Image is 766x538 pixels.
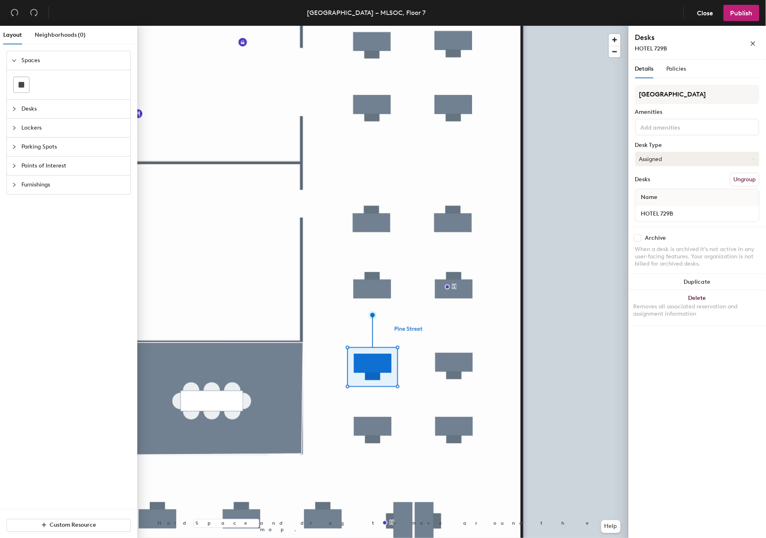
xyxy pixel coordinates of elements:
[635,142,760,149] div: Desk Type
[634,303,761,318] div: Removes all associated reservation and assignment information
[21,138,126,156] span: Parking Spots
[12,182,17,187] span: collapsed
[601,520,621,533] button: Help
[635,45,667,52] span: HOTEL 729B
[635,246,760,268] div: When a desk is archived it's not active in any user-facing features. Your organization is not bil...
[724,5,760,21] button: Publish
[21,157,126,175] span: Points of Interest
[637,208,758,219] input: Unnamed desk
[10,8,19,17] span: undo
[307,8,426,18] div: [GEOGRAPHIC_DATA] – MLSOC, Floor 7
[6,519,131,532] button: Custom Resource
[12,126,17,130] span: collapsed
[635,32,724,43] h4: Desks
[50,522,97,529] span: Custom Resource
[667,65,686,72] span: Policies
[690,5,720,21] button: Close
[730,9,753,17] span: Publish
[6,5,23,21] button: Undo (⌘ + Z)
[730,173,760,186] button: Ungroup
[21,100,126,118] span: Desks
[26,5,42,21] button: Redo (⌘ + ⇧ + Z)
[645,235,666,241] div: Archive
[750,41,756,46] span: close
[21,176,126,194] span: Furnishings
[635,109,760,115] div: Amenities
[629,290,766,326] button: DeleteRemoves all associated reservation and assignment information
[21,119,126,137] span: Lockers
[629,274,766,290] button: Duplicate
[12,107,17,111] span: collapsed
[697,9,714,17] span: Close
[635,152,760,166] button: Assigned
[635,65,654,72] span: Details
[12,163,17,168] span: collapsed
[35,31,86,38] span: Neighborhoods (0)
[12,144,17,149] span: collapsed
[21,51,126,70] span: Spaces
[639,122,712,132] input: Add amenities
[637,190,662,205] span: Name
[12,58,17,63] span: expanded
[635,176,651,183] div: Desks
[3,31,22,38] span: Layout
